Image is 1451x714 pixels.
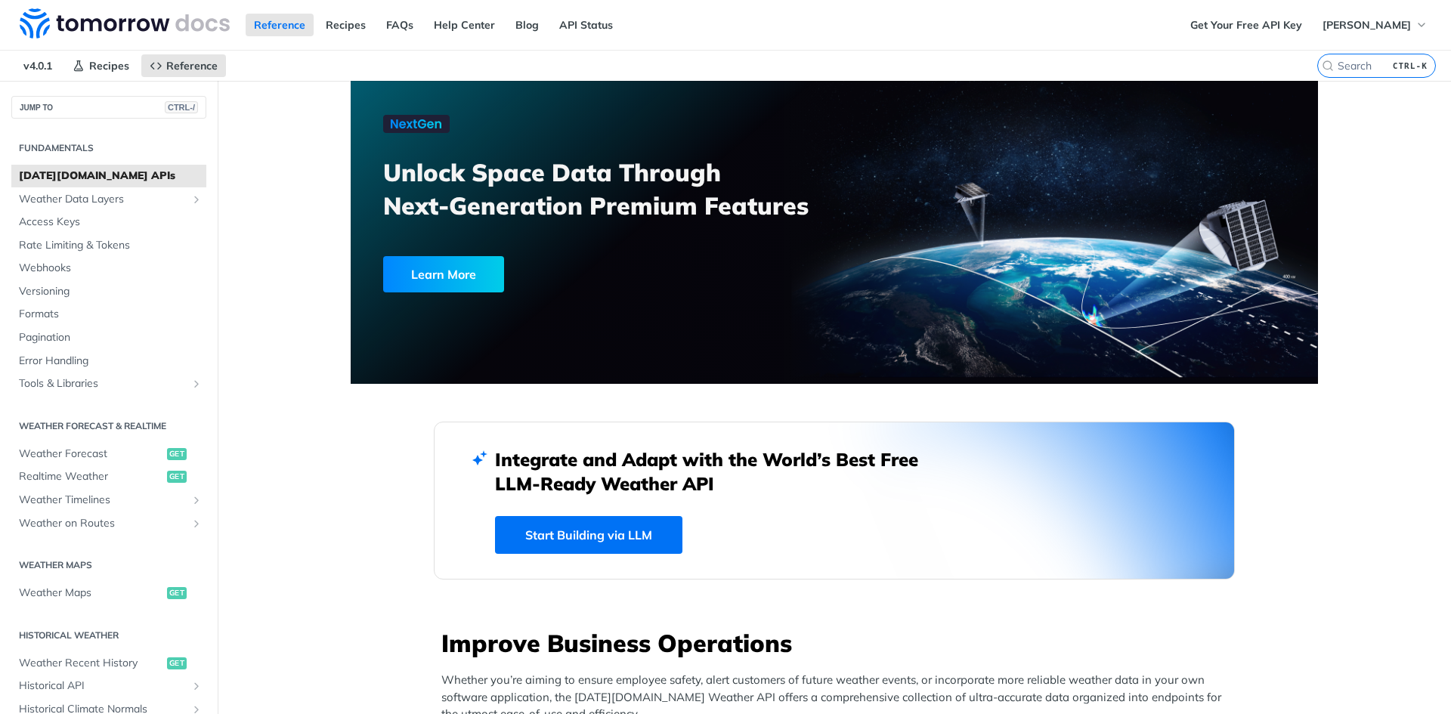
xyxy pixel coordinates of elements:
button: Show subpages for Weather Timelines [190,494,203,506]
button: Show subpages for Weather Data Layers [190,193,203,206]
span: Weather Maps [19,586,163,601]
span: CTRL-/ [165,101,198,113]
a: Reference [141,54,226,77]
button: [PERSON_NAME] [1314,14,1436,36]
h2: Historical Weather [11,629,206,642]
img: NextGen [383,115,450,133]
span: Reference [166,59,218,73]
h2: Fundamentals [11,141,206,155]
a: Tools & LibrariesShow subpages for Tools & Libraries [11,372,206,395]
a: Get Your Free API Key [1182,14,1310,36]
a: Webhooks [11,257,206,280]
a: Blog [507,14,547,36]
span: Versioning [19,284,203,299]
a: Pagination [11,326,206,349]
span: Realtime Weather [19,469,163,484]
span: [DATE][DOMAIN_NAME] APIs [19,168,203,184]
span: Error Handling [19,354,203,369]
span: Access Keys [19,215,203,230]
a: [DATE][DOMAIN_NAME] APIs [11,165,206,187]
a: Weather Recent Historyget [11,652,206,675]
span: Weather Data Layers [19,192,187,207]
svg: Search [1322,60,1334,72]
span: Pagination [19,330,203,345]
span: get [167,471,187,483]
a: Historical APIShow subpages for Historical API [11,675,206,697]
span: Weather Timelines [19,493,187,508]
a: Help Center [425,14,503,36]
a: Recipes [64,54,138,77]
span: get [167,587,187,599]
span: v4.0.1 [15,54,60,77]
a: FAQs [378,14,422,36]
a: Versioning [11,280,206,303]
a: Reference [246,14,314,36]
a: Weather TimelinesShow subpages for Weather Timelines [11,489,206,512]
a: Weather on RoutesShow subpages for Weather on Routes [11,512,206,535]
a: Access Keys [11,211,206,233]
span: get [167,448,187,460]
h3: Unlock Space Data Through Next-Generation Premium Features [383,156,851,222]
a: Learn More [383,256,757,292]
a: Error Handling [11,350,206,372]
div: Learn More [383,256,504,292]
a: API Status [551,14,621,36]
span: Webhooks [19,261,203,276]
span: Formats [19,307,203,322]
a: Formats [11,303,206,326]
h2: Weather Maps [11,558,206,572]
a: Weather Mapsget [11,582,206,604]
button: JUMP TOCTRL-/ [11,96,206,119]
button: Show subpages for Weather on Routes [190,518,203,530]
a: Start Building via LLM [495,516,682,554]
span: Weather on Routes [19,516,187,531]
span: Recipes [89,59,129,73]
img: Tomorrow.io Weather API Docs [20,8,230,39]
span: get [167,657,187,669]
a: Recipes [317,14,374,36]
button: Show subpages for Historical API [190,680,203,692]
span: [PERSON_NAME] [1323,18,1411,32]
a: Weather Data LayersShow subpages for Weather Data Layers [11,188,206,211]
kbd: CTRL-K [1389,58,1431,73]
h2: Weather Forecast & realtime [11,419,206,433]
span: Historical API [19,678,187,694]
span: Weather Recent History [19,656,163,671]
span: Tools & Libraries [19,376,187,391]
h2: Integrate and Adapt with the World’s Best Free LLM-Ready Weather API [495,447,941,496]
span: Weather Forecast [19,447,163,462]
span: Rate Limiting & Tokens [19,238,203,253]
a: Weather Forecastget [11,443,206,465]
button: Show subpages for Tools & Libraries [190,378,203,390]
a: Rate Limiting & Tokens [11,234,206,257]
h3: Improve Business Operations [441,626,1235,660]
a: Realtime Weatherget [11,465,206,488]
